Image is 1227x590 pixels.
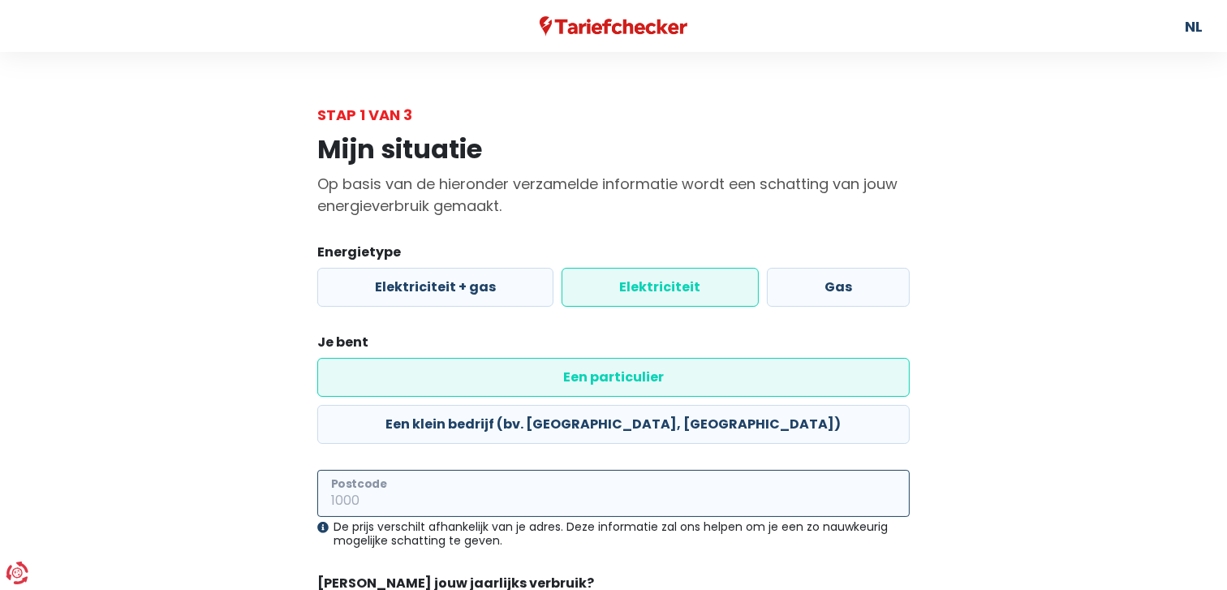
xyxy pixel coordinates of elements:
[767,268,910,307] label: Gas
[562,268,758,307] label: Elektriciteit
[317,520,910,548] div: De prijs verschilt afhankelijk van je adres. Deze informatie zal ons helpen om je een zo nauwkeur...
[317,333,910,358] legend: Je bent
[317,173,910,217] p: Op basis van de hieronder verzamelde informatie wordt een schatting van jouw energieverbruik gema...
[317,358,910,397] label: Een particulier
[540,16,687,37] img: Tariefchecker logo
[317,134,910,165] h1: Mijn situatie
[317,104,910,126] div: Stap 1 van 3
[317,470,910,517] input: 1000
[317,243,910,268] legend: Energietype
[317,405,910,444] label: Een klein bedrijf (bv. [GEOGRAPHIC_DATA], [GEOGRAPHIC_DATA])
[317,268,553,307] label: Elektriciteit + gas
